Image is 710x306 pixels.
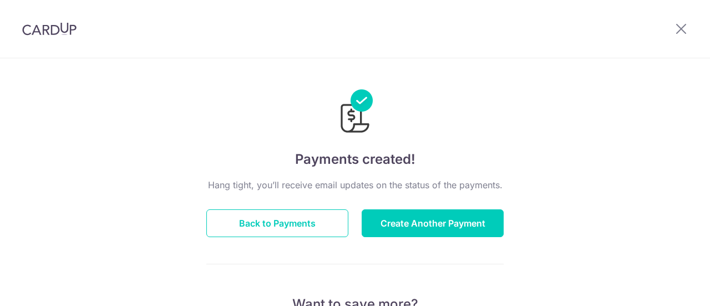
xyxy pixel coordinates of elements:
button: Back to Payments [206,209,348,237]
p: Hang tight, you’ll receive email updates on the status of the payments. [206,178,504,192]
button: Create Another Payment [362,209,504,237]
img: Payments [337,89,373,136]
iframe: Opens a widget where you can find more information [639,273,699,300]
img: CardUp [22,22,77,36]
h4: Payments created! [206,149,504,169]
